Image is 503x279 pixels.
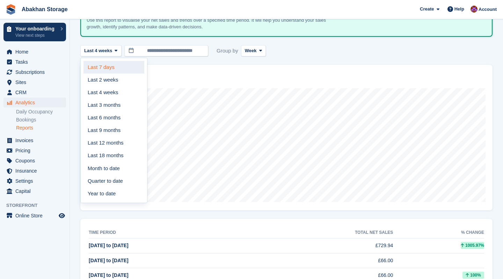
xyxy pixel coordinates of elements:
[244,238,393,253] td: £729.94
[420,6,434,13] span: Create
[83,175,144,187] a: Quarter to date
[15,32,57,39] p: View next steps
[15,146,57,155] span: Pricing
[3,156,66,166] a: menu
[58,211,66,220] a: Preview store
[471,6,478,13] img: William Abakhan
[15,26,57,31] p: Your onboarding
[80,45,122,57] button: Last 4 weeks
[462,272,484,279] div: 100%
[3,135,66,145] a: menu
[84,47,112,54] span: Last 4 weeks
[16,125,66,131] a: Reports
[15,77,57,87] span: Sites
[461,242,484,249] div: 1005.97%
[15,176,57,186] span: Settings
[83,61,144,74] a: Last 7 days
[83,162,144,175] a: Month to date
[3,88,66,97] a: menu
[244,253,393,268] td: £66.00
[83,74,144,86] a: Last 2 weeks
[3,47,66,57] a: menu
[3,166,66,176] a: menu
[3,176,66,186] a: menu
[241,45,266,57] button: Week
[15,57,57,67] span: Tasks
[83,187,144,200] a: Year to date
[19,4,71,15] a: Abakhan Storage
[89,227,244,238] th: Time period
[15,166,57,176] span: Insurance
[15,67,57,77] span: Subscriptions
[3,77,66,87] a: menu
[83,137,144,149] a: Last 12 months
[3,146,66,155] a: menu
[454,6,464,13] span: Help
[89,272,129,278] span: [DATE] to [DATE]
[15,47,57,57] span: Home
[245,47,257,54] span: Week
[83,111,144,124] a: Last 6 months
[217,45,238,57] span: Group by
[15,186,57,196] span: Capital
[6,202,70,209] span: Storefront
[83,86,144,99] a: Last 4 weeks
[15,88,57,97] span: CRM
[15,135,57,145] span: Invoices
[479,6,497,13] span: Account
[393,227,484,238] th: % change
[83,149,144,162] a: Last 18 months
[83,99,144,111] a: Last 3 months
[15,156,57,166] span: Coupons
[244,227,393,238] th: Total net sales
[89,243,129,248] span: [DATE] to [DATE]
[3,211,66,221] a: menu
[3,67,66,77] a: menu
[3,23,66,41] a: Your onboarding View next steps
[3,98,66,107] a: menu
[16,117,66,123] a: Bookings
[16,109,66,115] a: Daily Occupancy
[87,17,331,30] p: Use this report to visualise your net sales and trends over a specified time period. It will help...
[15,98,57,107] span: Analytics
[83,124,144,137] a: Last 9 months
[15,211,57,221] span: Online Store
[3,57,66,67] a: menu
[3,186,66,196] a: menu
[6,4,16,15] img: stora-icon-8386f47178a22dfd0bd8f6a31ec36ba5ce8667c1dd55bd0f319d3a0aa187defe.svg
[89,258,129,263] span: [DATE] to [DATE]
